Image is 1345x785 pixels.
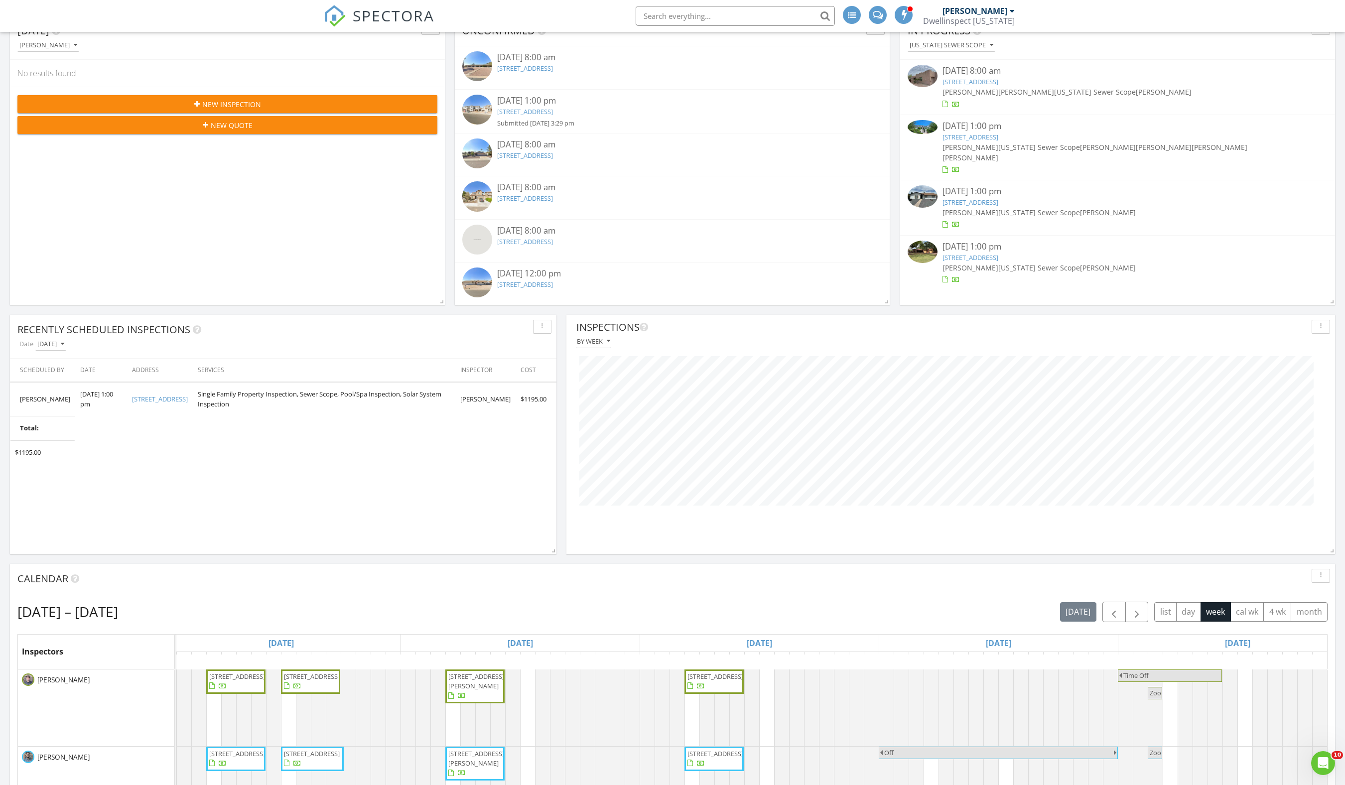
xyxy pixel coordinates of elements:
[1154,602,1177,622] button: list
[75,382,127,416] td: [DATE] 1:00 pm
[497,181,847,194] div: [DATE] 8:00 am
[1238,653,1260,668] a: 1pm
[1125,602,1149,622] button: Next
[849,653,872,668] a: 7pm
[35,752,92,762] span: [PERSON_NAME]
[521,653,543,668] a: 1pm
[565,653,588,668] a: 4pm
[506,653,533,668] a: 12pm
[75,359,127,382] th: Date
[35,338,66,351] button: [DATE]
[1178,653,1201,668] a: 9am
[1298,653,1320,668] a: 5pm
[497,267,847,280] div: [DATE] 12:00 pm
[942,263,998,272] span: [PERSON_NAME]
[202,99,261,110] span: New Inspection
[1176,602,1201,622] button: day
[760,653,782,668] a: 1pm
[497,119,847,128] div: Submitted [DATE] 3:29 pm
[192,653,214,668] a: 7am
[324,13,434,34] a: SPECTORA
[969,653,996,668] a: 11am
[462,225,882,257] a: [DATE] 8:00 am [STREET_ADDRESS]
[1291,602,1328,622] button: month
[193,382,455,416] td: Single Family Property Inspection, Sewer Scope, Pool/Spa Inspection, Solar System Inspection
[879,653,902,668] a: 5am
[209,672,265,681] span: [STREET_ADDRESS]
[1148,653,1171,668] a: 7am
[908,65,1328,109] a: [DATE] 8:00 am [STREET_ADDRESS] [PERSON_NAME][PERSON_NAME][US_STATE] Sewer Scope[PERSON_NAME]
[326,653,349,668] a: 4pm
[431,653,453,668] a: 7am
[386,653,408,668] a: 8pm
[942,185,1293,198] div: [DATE] 1:00 pm
[1088,653,1111,668] a: 7pm
[10,359,75,382] th: Scheduled By
[1150,748,1167,757] span: Zoom
[401,653,423,668] a: 5am
[536,653,558,668] a: 2pm
[942,253,998,262] a: [STREET_ADDRESS]
[505,635,536,651] a: Go to August 29, 2025
[17,39,79,52] button: [PERSON_NAME]
[700,653,722,668] a: 9am
[942,153,998,162] span: [PERSON_NAME]
[1074,653,1096,668] a: 6pm
[942,208,998,217] span: [PERSON_NAME]
[908,241,938,263] img: 9347661%2Fcover_photos%2FFATaN7RijKIuKW7ElA1G%2Fsmall.jpg
[455,359,516,382] th: Inspector
[636,6,835,26] input: Search everything...
[497,138,847,151] div: [DATE] 8:00 am
[1208,653,1235,668] a: 11am
[576,335,611,348] button: By week
[834,653,857,668] a: 6pm
[462,267,882,300] a: [DATE] 12:00 pm [STREET_ADDRESS]
[462,181,492,211] img: streetview
[595,653,618,668] a: 6pm
[311,653,334,668] a: 3pm
[462,51,882,84] a: [DATE] 8:00 am [STREET_ADDRESS]
[942,241,1293,253] div: [DATE] 1:00 pm
[625,653,648,668] a: 8pm
[356,653,379,668] a: 6pm
[790,653,812,668] a: 3pm
[998,142,1080,152] span: [US_STATE] Sewer Scope
[497,64,553,73] a: [STREET_ADDRESS]
[655,653,677,668] a: 6am
[1102,602,1126,622] button: Previous
[10,382,75,416] td: [PERSON_NAME]
[516,382,556,416] td: $1195.00
[1060,602,1096,622] button: [DATE]
[10,440,75,465] td: $1195.00
[455,382,516,416] td: [PERSON_NAME]
[222,653,244,668] a: 9am
[1223,653,1250,668] a: 12pm
[580,653,603,668] a: 5pm
[193,359,455,382] th: Services
[576,320,1308,335] div: Inspections
[491,653,518,668] a: 11am
[1133,653,1156,668] a: 6am
[910,42,993,49] div: [US_STATE] Sewer Scope
[819,653,842,668] a: 5pm
[744,635,775,651] a: Go to August 30, 2025
[20,423,39,433] b: Total:
[267,653,293,668] a: 12pm
[266,635,296,651] a: Go to August 28, 2025
[132,394,188,403] a: [STREET_ADDRESS]
[35,675,92,685] span: [PERSON_NAME]
[22,673,34,686] img: cody_dwellinspectaz.png
[640,653,663,668] a: 5am
[908,65,938,87] img: 9329666%2Fcover_photos%2FaBcOKke9hAk7tisVowD1%2Fsmall.9329666-1756220454294
[1283,653,1305,668] a: 4pm
[908,39,995,52] button: [US_STATE] Sewer Scope
[284,672,340,681] span: [STREET_ADDRESS]
[909,653,932,668] a: 7am
[17,602,118,622] h2: [DATE] – [DATE]
[670,653,692,668] a: 7am
[942,132,998,141] a: [STREET_ADDRESS]
[416,653,438,668] a: 6am
[924,653,946,668] a: 8am
[497,194,553,203] a: [STREET_ADDRESS]
[1163,653,1186,668] a: 8am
